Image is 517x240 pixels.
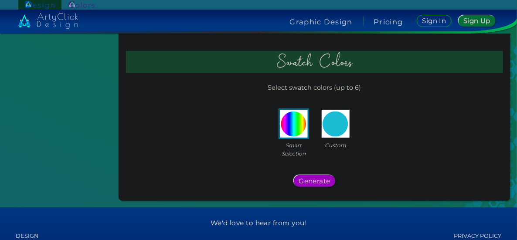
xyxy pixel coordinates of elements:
[300,178,329,184] h5: Generate
[126,80,503,96] p: Select swatch colors (up to 6)
[126,51,503,73] h2: Swatch Colors
[282,141,306,158] span: Smart Selection
[145,219,372,227] h5: We'd love to hear from you!
[322,110,350,138] img: col_swatch_custom.jpg
[18,13,78,29] img: artyclick_design_logo_white_combined_path.svg
[465,18,489,24] h5: Sign Up
[325,141,346,149] span: Custom
[418,15,450,27] a: Sign In
[423,18,445,24] h5: Sign In
[280,110,308,138] img: col_swatch_auto.jpg
[290,18,353,25] h4: Graphic Design
[460,16,494,26] a: Sign Up
[374,18,403,25] a: Pricing
[68,1,95,9] img: ArtyClick Colors logo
